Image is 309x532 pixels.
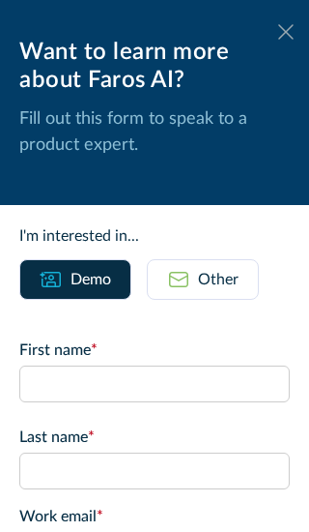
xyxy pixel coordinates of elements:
div: Other [198,268,239,291]
div: Demo [70,268,111,291]
label: Last name [19,426,290,449]
div: I'm interested in... [19,224,290,248]
label: First name [19,339,290,362]
p: Fill out this form to speak to a product expert. [19,106,290,159]
label: Work email [19,505,290,528]
div: Want to learn more about Faros AI? [19,39,290,95]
